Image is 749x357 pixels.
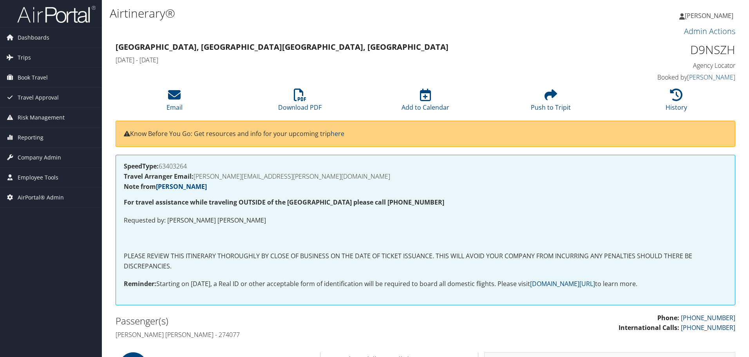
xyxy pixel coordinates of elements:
[679,4,741,27] a: [PERSON_NAME]
[657,314,679,322] strong: Phone:
[681,323,735,332] a: [PHONE_NUMBER]
[124,279,727,289] p: Starting on [DATE], a Real ID or other acceptable form of identification will be required to boar...
[124,279,156,288] strong: Reminder:
[531,93,571,112] a: Push to Tripit
[589,73,735,82] h4: Booked by
[124,198,444,207] strong: For travel assistance while traveling OUTSIDE of the [GEOGRAPHIC_DATA] please call [PHONE_NUMBER]
[166,93,183,112] a: Email
[124,129,727,139] p: Know Before You Go: Get resources and info for your upcoming trip
[402,93,449,112] a: Add to Calendar
[116,314,420,328] h2: Passenger(s)
[18,68,48,87] span: Book Travel
[116,330,420,339] h4: [PERSON_NAME] [PERSON_NAME] - 274077
[619,323,679,332] strong: International Calls:
[124,173,727,179] h4: [PERSON_NAME][EMAIL_ADDRESS][PERSON_NAME][DOMAIN_NAME]
[530,279,595,288] a: [DOMAIN_NAME][URL]
[124,251,727,271] p: PLEASE REVIEW THIS ITINERARY THOROUGHLY BY CLOSE OF BUSINESS ON THE DATE OF TICKET ISSUANCE. THIS...
[124,163,727,169] h4: 63403264
[18,88,59,107] span: Travel Approval
[110,5,531,22] h1: Airtinerary®
[18,168,58,187] span: Employee Tools
[18,108,65,127] span: Risk Management
[18,48,31,67] span: Trips
[124,162,159,170] strong: SpeedType:
[124,182,207,191] strong: Note from
[666,93,687,112] a: History
[685,11,733,20] span: [PERSON_NAME]
[18,28,49,47] span: Dashboards
[681,314,735,322] a: [PHONE_NUMBER]
[331,129,344,138] a: here
[687,73,735,82] a: [PERSON_NAME]
[589,42,735,58] h1: D9NSZH
[278,93,322,112] a: Download PDF
[17,5,96,24] img: airportal-logo.png
[156,182,207,191] a: [PERSON_NAME]
[116,56,577,64] h4: [DATE] - [DATE]
[124,172,194,181] strong: Travel Arranger Email:
[589,61,735,70] h4: Agency Locator
[124,216,727,226] p: Requested by: [PERSON_NAME] [PERSON_NAME]
[684,26,735,36] a: Admin Actions
[18,128,43,147] span: Reporting
[116,42,449,52] strong: [GEOGRAPHIC_DATA], [GEOGRAPHIC_DATA] [GEOGRAPHIC_DATA], [GEOGRAPHIC_DATA]
[18,148,61,167] span: Company Admin
[18,188,64,207] span: AirPortal® Admin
